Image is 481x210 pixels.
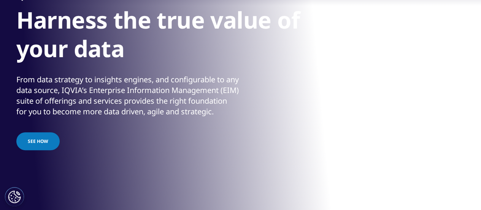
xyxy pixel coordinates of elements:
[16,74,239,117] div: From data strategy to insights engines, and configurable to any data source, IQVIA’s Enterprise I...
[5,187,24,206] button: Cookies Settings
[16,132,60,150] a: See how
[16,6,302,67] h1: Harness the true value of your data
[28,138,48,144] span: See how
